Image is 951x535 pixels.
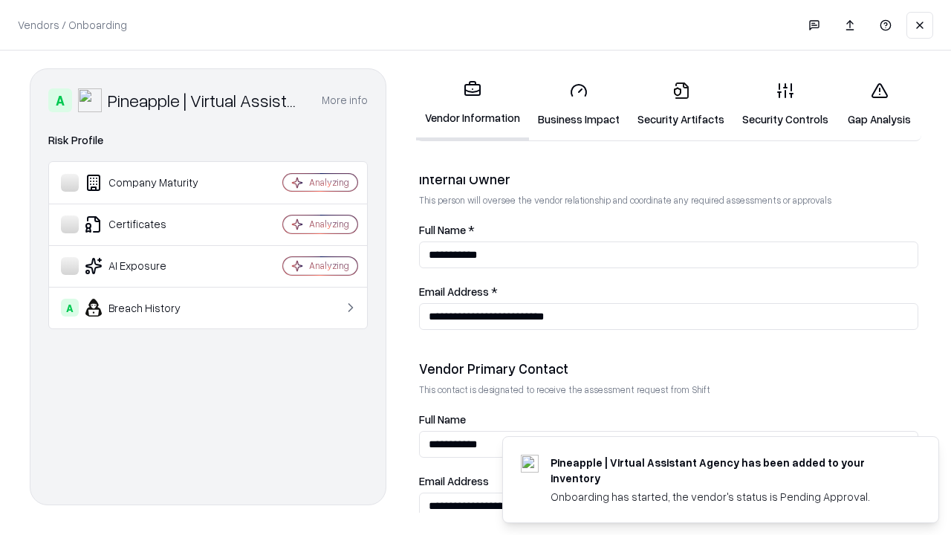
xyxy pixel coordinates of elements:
label: Email Address * [419,286,918,297]
a: Gap Analysis [837,70,921,139]
div: Internal Owner [419,170,918,188]
div: Breach History [61,299,238,317]
label: Full Name [419,414,918,425]
label: Email Address [419,476,918,487]
div: Onboarding has started, the vendor's status is Pending Approval. [551,489,903,505]
button: More info [322,87,368,114]
div: Pineapple | Virtual Assistant Agency has been added to your inventory [551,455,903,486]
p: This person will oversee the vendor relationship and coordinate any required assessments or appro... [419,194,918,207]
div: Certificates [61,215,238,233]
div: Analyzing [309,259,349,272]
div: A [61,299,79,317]
p: Vendors / Onboarding [18,17,127,33]
a: Security Artifacts [629,70,733,139]
div: Analyzing [309,176,349,189]
div: A [48,88,72,112]
div: Analyzing [309,218,349,230]
img: trypineapple.com [521,455,539,473]
label: Full Name * [419,224,918,236]
a: Business Impact [529,70,629,139]
div: AI Exposure [61,257,238,275]
a: Vendor Information [416,68,529,140]
a: Security Controls [733,70,837,139]
div: Company Maturity [61,174,238,192]
div: Risk Profile [48,132,368,149]
p: This contact is designated to receive the assessment request from Shift [419,383,918,396]
div: Pineapple | Virtual Assistant Agency [108,88,304,112]
img: Pineapple | Virtual Assistant Agency [78,88,102,112]
div: Vendor Primary Contact [419,360,918,377]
